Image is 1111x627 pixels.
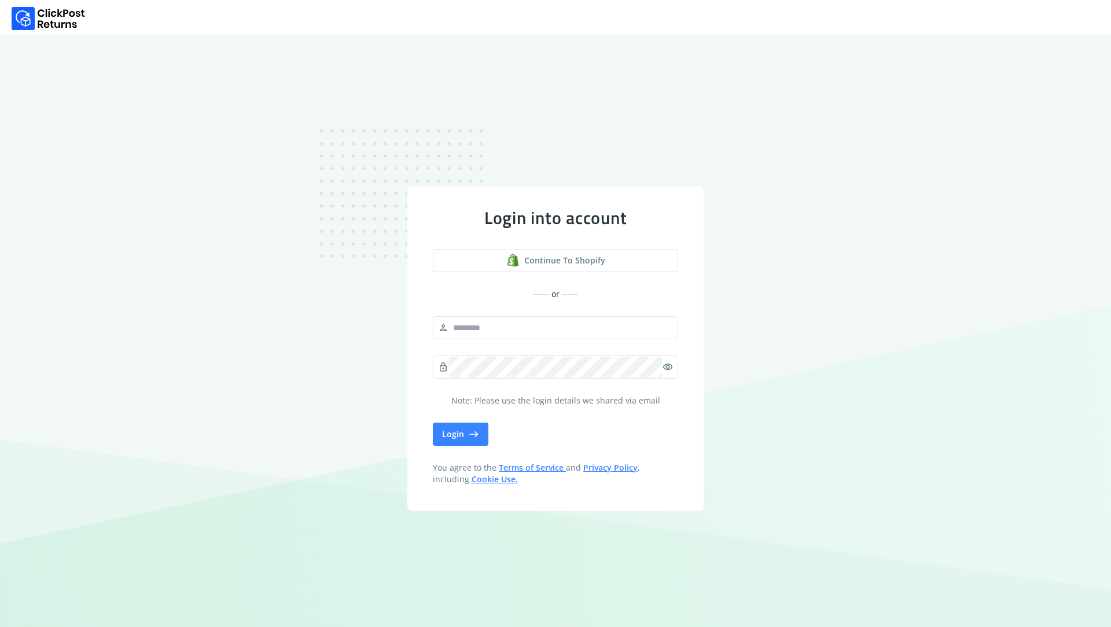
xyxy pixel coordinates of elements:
span: person [438,320,448,336]
a: shopify logoContinue to shopify [433,249,678,272]
span: lock [438,359,448,375]
span: Continue to shopify [524,255,605,266]
div: or [433,288,678,300]
img: shopify logo [506,254,520,267]
p: Note: Please use the login details we shared via email [433,395,678,406]
a: Privacy Policy [583,462,638,473]
span: visibility [663,359,673,375]
span: east [469,426,479,442]
span: You agree to the and , including [433,462,678,485]
button: Continue to shopify [433,249,678,272]
div: Login into account [433,207,678,228]
img: Logo [12,7,85,30]
a: Cookie Use. [472,474,518,485]
button: Login east [433,423,488,446]
a: Terms of Service [499,462,566,473]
